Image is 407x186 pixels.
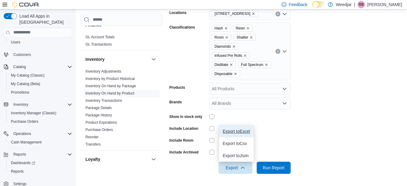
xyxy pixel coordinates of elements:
a: Promotions [8,89,32,96]
span: [STREET_ADDRESS] [215,11,251,17]
h3: Inventory [85,56,105,62]
a: My Catalog (Beta) [8,80,43,88]
button: Operations [1,129,75,138]
button: Export toExcel [219,125,254,137]
span: Dashboards [11,160,35,165]
button: Remove Rosin from selection in this group [225,36,229,39]
span: Infused Pre Rolls [215,53,242,59]
span: Operations [11,130,72,137]
button: Reports [11,151,28,158]
button: Open list of options [282,86,287,91]
div: Inventory [81,68,162,150]
span: Export to Json [223,153,250,158]
a: Package Details [85,106,112,110]
a: Dashboards [6,159,75,167]
button: Remove Disposable from selection in this group [234,72,237,76]
button: Promotions [6,88,75,97]
span: Resin [236,25,245,31]
button: Customers [1,50,75,59]
a: Purchase Orders [8,118,41,125]
span: Reports [13,152,26,157]
label: Show in stock only [169,114,202,119]
span: Product Expirations [85,120,117,125]
button: Inventory [11,101,31,108]
span: Inventory [13,102,28,107]
a: Inventory Manager (Classic) [8,109,59,117]
span: Inventory Manager (Classic) [8,109,72,117]
span: Promotions [8,89,72,96]
button: Export toCsv [219,137,254,150]
button: Remove Infused Pre Rolls from selection in this group [243,54,247,57]
span: Inventory Manager (Classic) [11,111,56,115]
a: Inventory Transactions [85,98,122,103]
span: Disposable [215,71,232,77]
span: RB [359,1,364,8]
span: Dashboards [8,159,72,167]
button: My Catalog (Beta) [6,80,75,88]
span: Customers [13,52,31,57]
a: Package History [85,113,112,117]
div: Rose Bourgault [358,1,365,8]
label: Products [169,85,185,90]
span: Inventory [11,101,72,108]
button: Cash Management [6,138,75,146]
span: Customers [11,51,72,58]
span: GL Account Totals [85,35,115,40]
button: Inventory [85,56,149,62]
span: Feedback [289,2,307,8]
a: Cash Management [8,139,44,146]
span: Export to Excel [223,129,250,134]
button: Open list of options [282,12,287,16]
button: Reports [6,167,75,176]
label: Classifications [169,25,195,30]
span: Promotions [11,90,29,95]
button: Inventory [150,56,157,63]
a: Dashboards [8,159,38,167]
button: Operations [11,130,34,137]
span: Reports [8,168,72,175]
p: Weedjar [336,1,352,8]
h3: Loyalty [85,156,100,162]
span: Diamonds [215,43,231,50]
span: Hash [212,25,231,32]
span: Inventory On Hand by Product [85,91,134,96]
label: Brands [169,100,182,105]
span: Diamonds [212,43,239,50]
img: Cova [12,2,39,8]
span: Reports [11,151,72,158]
span: Load All Apps in [GEOGRAPHIC_DATA] [17,13,72,25]
button: Remove Hash from selection in this group [224,26,228,30]
a: GL Transactions [85,42,112,46]
span: Distillate [215,62,228,68]
button: Export [219,162,252,174]
span: Catalog [11,63,72,71]
span: Transfers [85,142,101,147]
button: Purchase Orders [6,117,75,126]
span: Full Spectrum [241,62,263,68]
a: Inventory Adjustments [85,69,121,74]
label: Locations [169,10,187,15]
span: Full Spectrum [238,61,271,68]
span: Catalog [13,64,26,69]
a: Reports [8,168,26,175]
span: Rosin [212,34,232,41]
span: Reports [11,169,24,174]
span: Resin [233,25,253,32]
button: Open list of options [282,49,287,54]
a: Inventory by Product Historical [85,77,135,81]
div: Finance [81,33,162,50]
button: Remove Diamonds from selection in this group [232,45,236,48]
span: Purchase Orders [11,119,38,124]
span: Package History [85,113,112,118]
span: My Catalog (Beta) [11,81,40,86]
span: Rosin [215,34,224,40]
a: Product Expirations [85,120,117,125]
span: Shatter [234,34,256,41]
span: Hash [215,25,223,31]
span: Users [11,40,20,45]
span: Infused Pre Rolls [212,52,250,59]
a: Inventory On Hand by Package [85,84,136,88]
